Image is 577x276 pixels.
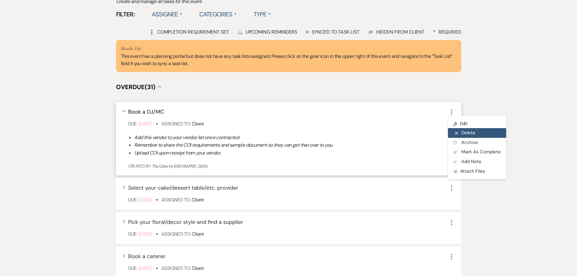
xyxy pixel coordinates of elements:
[139,231,152,237] span: [DATE]
[128,253,166,260] span: Book a caterer.
[192,197,204,203] span: Client
[128,185,238,191] button: Select your cake/dessert table/etc. provider
[448,119,506,128] a: Edit
[234,12,237,17] span: ▲
[116,84,161,90] button: Overdue(31)
[448,128,506,138] button: Delete
[199,9,237,20] label: Categories
[433,29,461,35] div: Required
[161,231,190,237] span: Assigned To:
[254,9,271,20] label: Type
[192,121,204,127] span: Client
[128,121,137,127] span: Due:
[128,254,166,259] button: Book a caterer.
[156,231,158,237] b: •
[149,29,229,35] div: Completion Requirement Set
[139,265,152,271] span: [DATE]
[192,231,204,237] span: Client
[134,134,455,141] li: Add this vendor to your vendor list once contracted.
[134,149,455,157] li: Upload COI upon receipt from your vendor.
[238,29,297,35] div: Upcoming Reminders
[368,29,425,35] div: Hidden from Client
[152,164,207,169] span: The Cabins on [GEOGRAPHIC_DATA]
[121,45,456,67] div: This event has a planning portal but does not have any task lists assigned. Please click on the g...
[156,121,158,127] b: •
[448,147,506,157] button: Mark As Complete
[448,157,506,167] button: Add Note
[116,10,135,19] span: Filter:
[128,108,164,115] span: Book a DJ/MC
[180,12,182,17] span: ▲
[448,167,506,176] button: Attach Files
[192,265,204,271] span: Client
[268,12,271,17] span: ▲
[306,29,359,35] div: Synced to task list
[453,168,485,174] span: Attach Files
[128,163,151,169] span: Created By:
[121,45,456,53] p: Heads Up!
[128,219,243,225] button: Pick your floral/decor style and find a supplier
[128,218,243,226] span: Pick your floral/decor style and find a supplier
[161,121,190,127] span: Assigned To:
[128,231,137,237] span: Due:
[128,109,164,115] button: Book a DJ/MC
[134,141,455,149] li: Remember to share the COI requirements and sample document so they can get that over to you.
[152,9,182,20] label: Assignee
[156,265,158,271] b: •
[139,121,152,127] span: [DATE]
[161,197,190,203] span: Assigned To:
[128,265,137,271] span: Due:
[139,197,152,203] span: [DATE]
[128,197,137,203] span: Due:
[448,138,506,148] button: Archive
[128,184,238,191] span: Select your cake/dessert table/etc. provider
[156,197,158,203] b: •
[161,265,190,271] span: Assigned To:
[116,83,155,91] span: Overdue (31)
